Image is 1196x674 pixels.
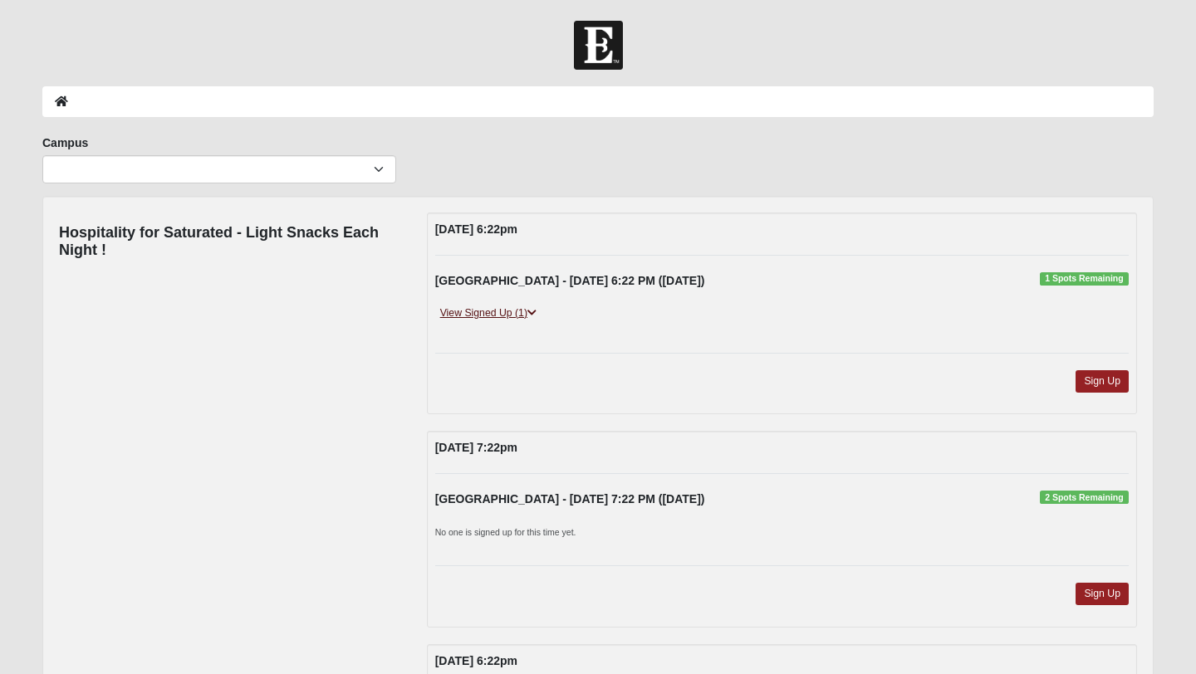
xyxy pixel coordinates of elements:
[435,222,517,236] strong: [DATE] 6:22pm
[435,654,517,667] strong: [DATE] 6:22pm
[1076,370,1129,393] a: Sign Up
[435,274,705,287] strong: [GEOGRAPHIC_DATA] - [DATE] 6:22 PM ([DATE])
[1040,272,1129,286] span: 1 Spots Remaining
[59,224,402,260] h4: Hospitality for Saturated - Light Snacks Each Night !
[435,441,517,454] strong: [DATE] 7:22pm
[1076,583,1129,605] a: Sign Up
[42,134,88,151] label: Campus
[574,21,623,70] img: Church of Eleven22 Logo
[435,305,542,322] a: View Signed Up (1)
[435,492,705,505] strong: [GEOGRAPHIC_DATA] - [DATE] 7:22 PM ([DATE])
[435,527,576,537] small: No one is signed up for this time yet.
[1040,491,1129,504] span: 2 Spots Remaining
